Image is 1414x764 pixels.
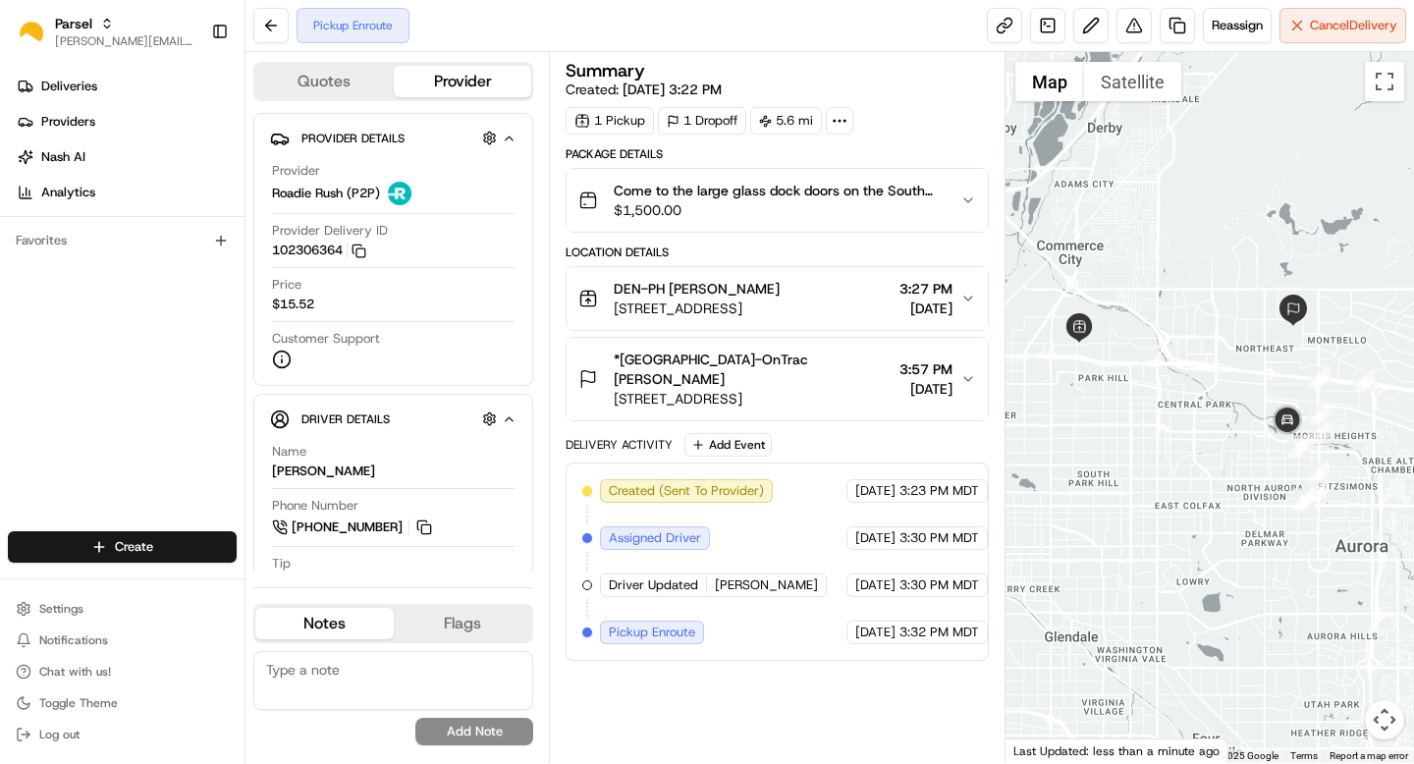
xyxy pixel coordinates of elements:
[1293,489,1315,511] div: 8
[8,689,237,717] button: Toggle Theme
[195,487,238,502] span: Pylon
[8,721,237,748] button: Log out
[394,608,532,639] button: Flags
[39,305,55,321] img: 1736555255976-a54dd68f-1ca7-489b-9aae-adbdc363a1c4
[855,482,896,500] span: [DATE]
[1353,370,1375,392] div: 2
[566,146,988,162] div: Package Details
[39,727,80,742] span: Log out
[41,188,77,223] img: 1732323095091-59ea418b-cfe3-43c8-9ae0-d0d06d6fd42c
[270,122,517,154] button: Provider Details
[1290,750,1318,761] a: Terms (opens in new tab)
[8,531,237,563] button: Create
[272,296,314,313] span: $15.52
[855,529,896,547] span: [DATE]
[255,66,394,97] button: Quotes
[899,359,952,379] span: 3:57 PM
[16,17,47,47] img: Parsel
[566,245,988,260] div: Location Details
[272,463,375,480] div: [PERSON_NAME]
[20,441,35,457] div: 📗
[272,443,306,461] span: Name
[255,608,394,639] button: Notes
[1015,62,1084,101] button: Show street map
[899,379,952,399] span: [DATE]
[899,529,979,547] span: 3:30 PM MDT
[8,106,245,137] a: Providers
[88,188,322,207] div: Start new chat
[899,299,952,318] span: [DATE]
[1292,488,1314,510] div: 9
[609,482,764,500] span: Created (Sent To Provider)
[1308,404,1330,425] div: 4
[614,200,944,220] span: $1,500.00
[138,486,238,502] a: Powered byPylon
[684,433,772,457] button: Add Event
[55,14,92,33] button: Parsel
[614,181,944,200] span: Come to the large glass dock doors on the South side of 48th ave facing [PERSON_NAME] plumbing.
[301,131,405,146] span: Provider Details
[8,627,237,654] button: Notifications
[272,555,291,573] span: Tip
[566,107,654,135] div: 1 Pickup
[301,411,390,427] span: Driver Details
[272,162,320,180] span: Provider
[609,529,701,547] span: Assigned Driver
[20,339,51,370] img: Dianne Alexi Soriano
[264,304,271,320] span: •
[1309,366,1331,388] div: 3
[275,304,315,320] span: [DATE]
[270,403,517,435] button: Driver Details
[51,127,324,147] input: Clear
[158,431,323,466] a: 💻API Documentation
[614,350,891,389] span: *[GEOGRAPHIC_DATA]-OnTrac [PERSON_NAME]
[272,276,301,294] span: Price
[39,632,108,648] span: Notifications
[20,79,357,110] p: Welcome 👋
[8,8,203,55] button: ParselParsel[PERSON_NAME][EMAIL_ADDRESS][PERSON_NAME][DOMAIN_NAME]
[20,286,51,317] img: Dianne Alexi Soriano
[20,255,132,271] div: Past conversations
[275,357,315,373] span: [DATE]
[8,71,245,102] a: Deliveries
[39,358,55,374] img: 1736555255976-a54dd68f-1ca7-489b-9aae-adbdc363a1c4
[614,389,891,409] span: [STREET_ADDRESS]
[115,538,153,556] span: Create
[55,33,195,49] button: [PERSON_NAME][EMAIL_ADDRESS][PERSON_NAME][DOMAIN_NAME]
[272,185,380,202] span: Roadie Rush (P2P)
[566,80,722,99] span: Created:
[39,664,111,680] span: Chat with us!
[272,330,380,348] span: Customer Support
[1308,462,1330,483] div: 6
[1288,435,1310,457] div: 10
[899,279,952,299] span: 3:27 PM
[166,441,182,457] div: 💻
[1365,62,1404,101] button: Toggle fullscreen view
[264,357,271,373] span: •
[899,624,979,641] span: 3:32 PM MDT
[1010,737,1075,763] img: Google
[1279,8,1406,43] button: CancelDelivery
[334,193,357,217] button: Start new chat
[1203,8,1272,43] button: Reassign
[567,267,987,330] button: DEN-PH [PERSON_NAME][STREET_ADDRESS]3:27 PM[DATE]
[715,576,818,594] span: [PERSON_NAME]
[614,279,780,299] span: DEN-PH [PERSON_NAME]
[39,601,83,617] span: Settings
[855,576,896,594] span: [DATE]
[12,431,158,466] a: 📗Knowledge Base
[614,299,780,318] span: [STREET_ADDRESS]
[567,169,987,232] button: Come to the large glass dock doors on the South side of 48th ave facing [PERSON_NAME] plumbing.$1...
[292,518,403,536] span: [PHONE_NUMBER]
[88,207,270,223] div: We're available if you need us!
[20,188,55,223] img: 1736555255976-a54dd68f-1ca7-489b-9aae-adbdc363a1c4
[609,624,695,641] span: Pickup Enroute
[8,177,245,208] a: Analytics
[186,439,315,459] span: API Documentation
[1308,480,1330,502] div: 7
[609,576,698,594] span: Driver Updated
[394,66,532,97] button: Provider
[41,184,95,201] span: Analytics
